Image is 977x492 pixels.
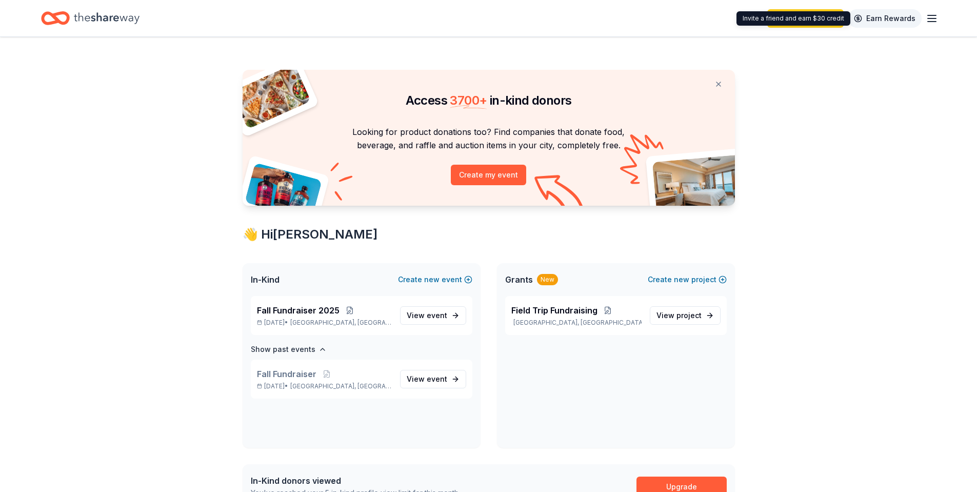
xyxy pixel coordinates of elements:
[511,304,597,317] span: Field Trip Fundraising
[251,343,327,356] button: Show past events
[736,11,850,26] div: Invite a friend and earn $30 credit
[451,165,526,185] button: Create my event
[257,382,392,390] p: [DATE] •
[674,273,689,286] span: new
[400,306,466,325] a: View event
[406,93,572,108] span: Access in-kind donors
[290,382,391,390] span: [GEOGRAPHIC_DATA], [GEOGRAPHIC_DATA]
[427,375,447,383] span: event
[41,6,139,30] a: Home
[255,125,723,152] p: Looking for product donations too? Find companies that donate food, beverage, and raffle and auct...
[251,343,315,356] h4: Show past events
[231,64,311,129] img: Pizza
[450,93,487,108] span: 3700 +
[257,368,316,380] span: Fall Fundraiser
[290,319,391,327] span: [GEOGRAPHIC_DATA], [GEOGRAPHIC_DATA]
[427,311,447,320] span: event
[848,9,922,28] a: Earn Rewards
[656,309,702,322] span: View
[257,304,340,317] span: Fall Fundraiser 2025
[407,373,447,385] span: View
[767,9,844,28] a: Start free trial
[251,475,460,487] div: In-Kind donors viewed
[400,370,466,388] a: View event
[257,319,392,327] p: [DATE] •
[398,273,472,286] button: Createnewevent
[537,274,558,285] div: New
[676,311,702,320] span: project
[407,309,447,322] span: View
[251,273,280,286] span: In-Kind
[424,273,440,286] span: new
[648,273,727,286] button: Createnewproject
[505,273,533,286] span: Grants
[243,226,735,243] div: 👋 Hi [PERSON_NAME]
[511,319,642,327] p: [GEOGRAPHIC_DATA], [GEOGRAPHIC_DATA]
[650,306,721,325] a: View project
[534,175,586,213] img: Curvy arrow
